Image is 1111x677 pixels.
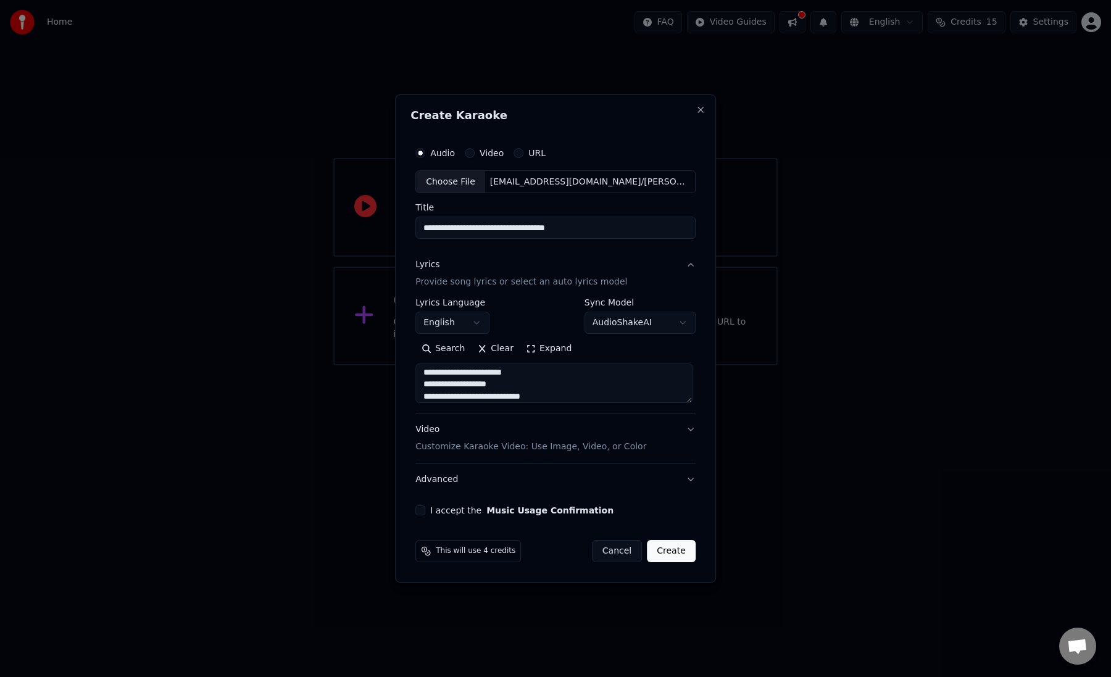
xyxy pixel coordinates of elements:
p: Customize Karaoke Video: Use Image, Video, or Color [415,441,646,453]
div: Choose File [416,171,485,193]
h2: Create Karaoke [410,110,701,121]
label: I accept the [430,506,614,515]
label: Sync Model [585,299,696,307]
div: Video [415,424,646,454]
div: LyricsProvide song lyrics or select an auto lyrics model [415,299,696,413]
label: Video [480,149,504,157]
button: VideoCustomize Karaoke Video: Use Image, Video, or Color [415,414,696,463]
p: Provide song lyrics or select an auto lyrics model [415,276,627,289]
button: Cancel [592,540,642,562]
button: Search [415,339,471,359]
label: Lyrics Language [415,299,489,307]
button: I accept the [486,506,614,515]
button: Clear [471,339,520,359]
button: Create [647,540,696,562]
button: Expand [520,339,578,359]
label: URL [528,149,546,157]
div: [EMAIL_ADDRESS][DOMAIN_NAME]/[PERSON_NAME] drives/MERAKI STUDIO COLLE/MUZIEK/OSCAR AND THE WOLF -... [485,176,695,188]
label: Audio [430,149,455,157]
label: Title [415,204,696,212]
span: This will use 4 credits [436,546,515,556]
button: Advanced [415,463,696,496]
button: LyricsProvide song lyrics or select an auto lyrics model [415,249,696,299]
div: Lyrics [415,259,439,272]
